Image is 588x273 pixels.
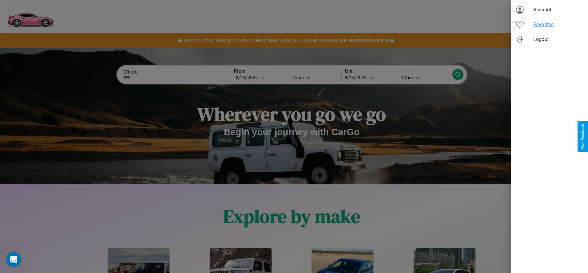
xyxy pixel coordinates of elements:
[533,6,583,14] span: Account
[581,124,585,149] div: Give Feedback
[533,21,583,28] span: Favorites
[533,36,583,43] span: Logout
[6,252,21,267] iframe: Intercom live chat
[511,2,588,17] div: Account
[511,32,588,47] div: Logout
[511,17,588,32] div: Favorites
